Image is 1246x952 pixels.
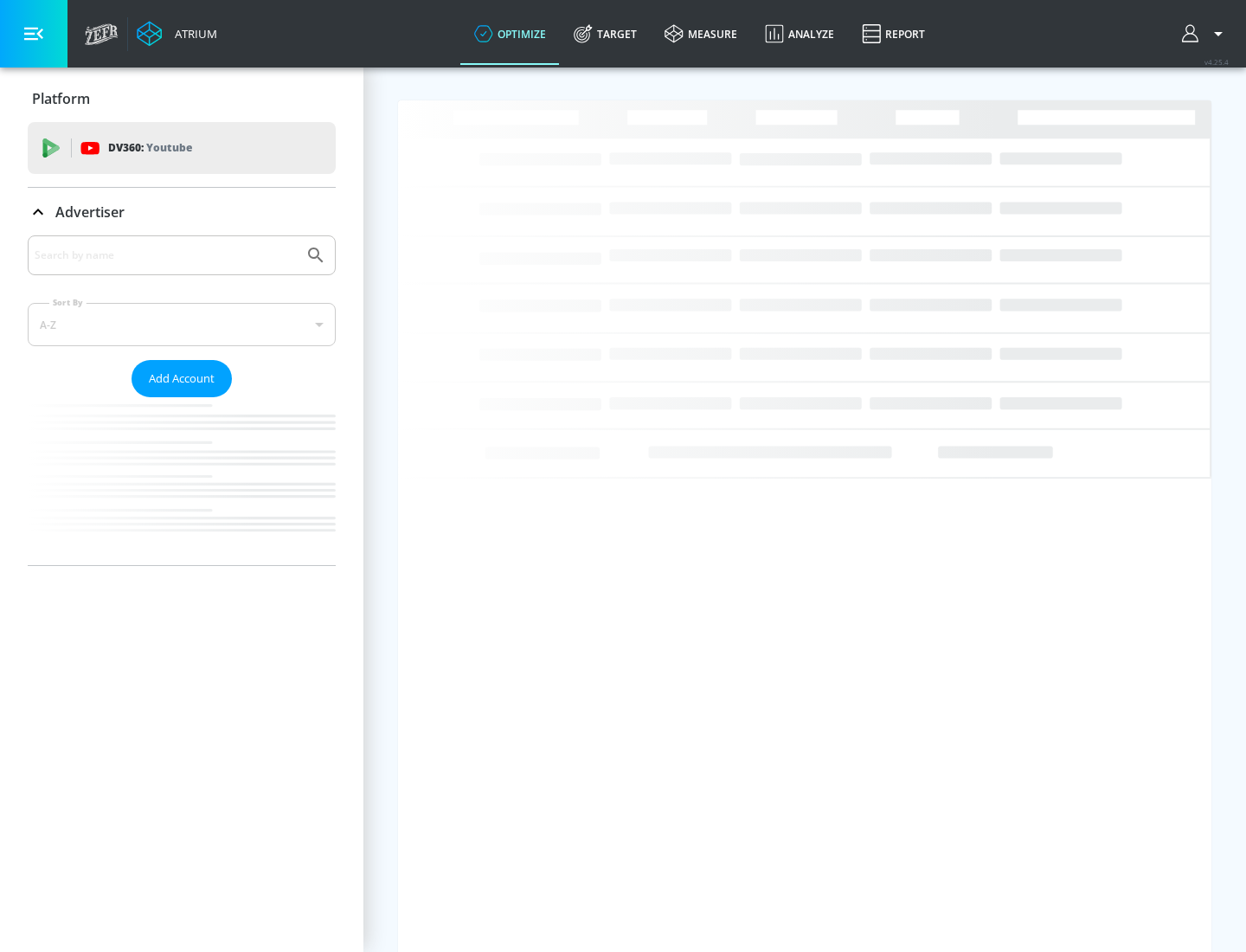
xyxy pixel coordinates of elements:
[28,397,336,565] nav: list of Advertiser
[651,3,751,65] a: measure
[28,303,336,346] div: A-Z
[108,138,192,158] p: DV360:
[146,138,192,157] p: Youtube
[132,360,232,397] button: Add Account
[560,3,651,65] a: Target
[137,21,217,47] a: Atrium
[49,297,87,308] label: Sort By
[28,188,336,236] div: Advertiser
[460,3,560,65] a: optimize
[168,26,217,42] div: Atrium
[149,369,215,389] span: Add Account
[751,3,848,65] a: Analyze
[28,122,336,174] div: DV360: Youtube
[1204,57,1229,67] span: v 4.25.4
[32,89,90,108] p: Platform
[28,74,336,123] div: Platform
[28,235,336,565] div: Advertiser
[35,244,297,267] input: Search by name
[55,203,125,222] p: Advertiser
[848,3,939,65] a: Report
